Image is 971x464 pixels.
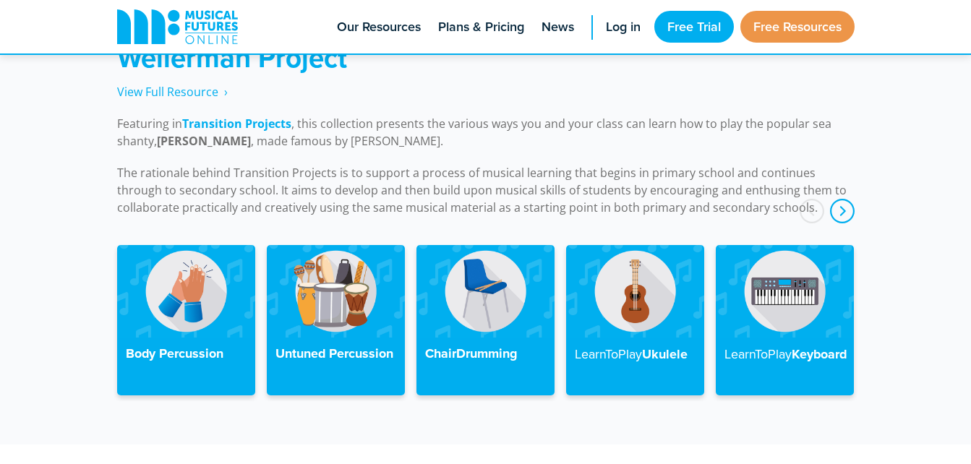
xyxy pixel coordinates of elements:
div: next [830,199,855,223]
strong: LearnToPlay [724,345,792,363]
span: News [542,17,574,37]
p: The rationale behind Transition Projects is to support a process of musical learning that begins ... [117,164,855,216]
a: LearnToPlayKeyboard [716,245,854,395]
h4: Keyboard [724,346,845,363]
div: prev [800,199,824,223]
a: LearnToPlayUkulele [566,245,704,395]
h4: Body Percussion [126,346,247,362]
a: Body Percussion [117,245,255,395]
a: Free Trial [654,11,734,43]
a: ChairDrumming [416,245,555,395]
h4: ChairDrumming [425,346,546,362]
a: Free Resources [740,11,855,43]
h4: Ukulele [575,346,696,363]
span: Plans & Pricing [438,17,524,37]
span: Log in [606,17,641,37]
h4: Untuned Percussion [275,346,396,362]
a: View Full Resource‎‏‏‎ ‎ › [117,84,228,100]
span: View Full Resource‎‏‏‎ ‎ › [117,84,228,100]
strong: [PERSON_NAME] [157,133,251,149]
strong: LearnToPlay [575,345,642,363]
span: Our Resources [337,17,421,37]
strong: Wellerman Project [117,38,347,77]
a: Transition Projects [182,116,291,132]
a: Untuned Percussion [267,245,405,395]
p: Featuring in , this collection presents the various ways you and your class can learn how to play... [117,115,855,150]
